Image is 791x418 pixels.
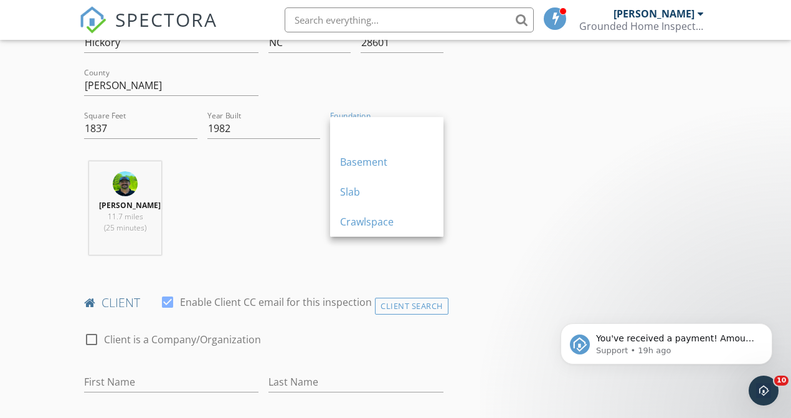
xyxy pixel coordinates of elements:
[108,211,143,222] span: 11.7 miles
[180,296,372,308] label: Enable Client CC email for this inspection
[79,6,107,34] img: The Best Home Inspection Software - Spectora
[542,297,791,384] iframe: Intercom notifications message
[613,7,694,20] div: [PERSON_NAME]
[340,214,433,229] div: Crawlspace
[79,17,217,43] a: SPECTORA
[579,20,704,32] div: Grounded Home Inspections
[340,154,433,169] div: Basement
[774,376,789,386] span: 10
[285,7,534,32] input: Search everything...
[375,298,448,315] div: Client Search
[104,222,146,233] span: (25 minutes)
[84,295,443,311] h4: client
[115,6,217,32] span: SPECTORA
[104,333,261,346] label: Client is a Company/Organization
[340,184,433,199] div: Slab
[113,171,138,196] img: 4119864377056348399.jpeg
[99,200,161,211] strong: [PERSON_NAME]
[749,376,779,406] iframe: Intercom live chat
